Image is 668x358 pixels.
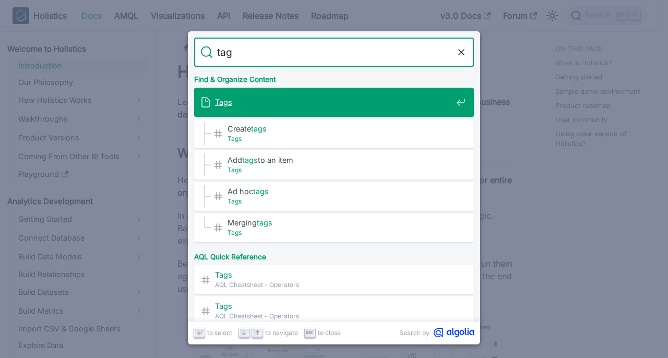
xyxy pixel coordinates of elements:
input: Search docs [213,38,455,67]
span: Add to an item​ [228,155,452,165]
button: Clear the query [455,46,468,58]
mark: Tags [215,98,232,106]
a: Tags​AQL Cheatsheet - Operators [194,296,474,326]
span: ​ [215,301,452,311]
mark: Tags [228,135,242,142]
mark: tags [253,187,269,196]
div: Find & Organize Content [192,67,476,88]
span: to close [318,328,341,338]
span: to select [207,328,232,338]
svg: Escape key [306,329,314,337]
mark: Tags [228,166,242,174]
mark: tags [257,218,272,227]
a: Createtags​Tags [194,119,474,148]
svg: Arrow down [240,329,248,337]
mark: Tags [228,229,242,236]
a: Addtagsto an item​Tags [194,150,474,180]
svg: Algolia [434,328,474,338]
mark: tags [242,156,258,164]
a: Mergingtags​Tags [194,213,474,242]
a: Ad hoctags​Tags [194,182,474,211]
mark: Tags [228,197,242,205]
span: ​ [215,270,452,280]
a: Tags [194,88,474,117]
span: Search by [399,328,430,338]
div: AQL Quick Reference [192,244,476,265]
svg: Enter key [196,329,204,337]
mark: Tags [215,302,232,311]
span: to navigate [265,328,298,338]
a: Search byAlgolia [399,328,474,338]
span: Create ​ [228,124,452,134]
span: AQL Cheatsheet - Operators [215,280,452,290]
svg: Arrow up [254,329,261,337]
span: AQL Cheatsheet - Operators [215,311,452,321]
span: Ad hoc ​ [228,186,452,196]
a: Tags​AQL Cheatsheet - Operators [194,265,474,294]
mark: tags [251,124,267,133]
span: Merging ​ [228,218,452,228]
mark: Tags [215,270,232,279]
